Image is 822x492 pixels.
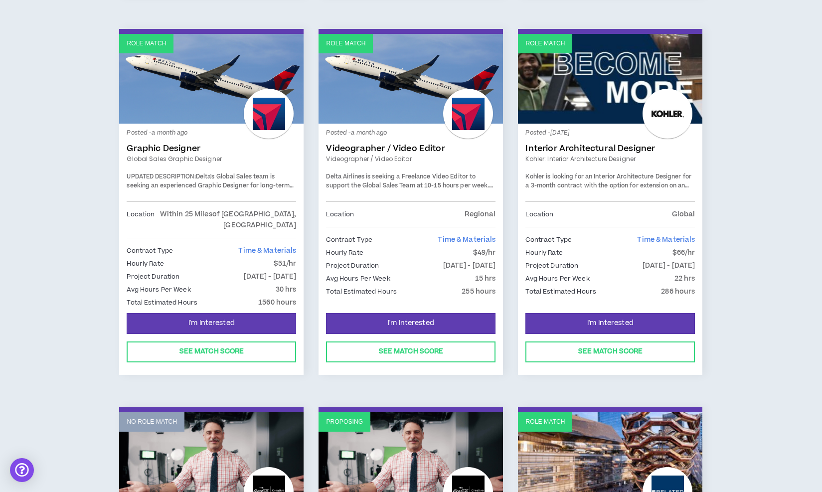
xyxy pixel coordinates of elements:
[438,235,495,245] span: Time & Materials
[127,39,166,48] p: Role Match
[127,172,295,225] span: Delta's Global Sales team is seeking an experienced Graphic Designer for long-term contract suppo...
[465,209,495,220] p: Regional
[525,341,695,362] button: See Match Score
[276,284,297,295] p: 30 hrs
[525,129,695,138] p: Posted - [DATE]
[672,247,695,258] p: $66/hr
[326,341,495,362] button: See Match Score
[326,313,495,334] button: I'm Interested
[188,319,235,328] span: I'm Interested
[127,245,173,256] p: Contract Type
[525,144,695,154] a: Interior Architectural Designer
[672,209,695,220] p: Global
[127,172,195,181] strong: UPDATED DESCRIPTION:
[119,34,304,124] a: Role Match
[326,129,495,138] p: Posted - a month ago
[661,286,695,297] p: 286 hours
[127,258,164,269] p: Hourly Rate
[525,234,572,245] p: Contract Type
[326,144,495,154] a: Videographer / Video Editor
[155,209,296,231] p: Within 25 Miles of [GEOGRAPHIC_DATA], [GEOGRAPHIC_DATA]
[388,319,434,328] span: I'm Interested
[525,247,562,258] p: Hourly Rate
[127,284,190,295] p: Avg Hours Per Week
[473,247,496,258] p: $49/hr
[319,34,503,124] a: Role Match
[127,341,296,362] button: See Match Score
[274,258,297,269] p: $51/hr
[443,260,496,271] p: [DATE] - [DATE]
[127,313,296,334] button: I'm Interested
[127,297,197,308] p: Total Estimated Hours
[525,39,565,48] p: Role Match
[525,209,553,220] p: Location
[127,155,296,164] a: Global Sales Graphic Designer
[643,260,695,271] p: [DATE] - [DATE]
[587,319,634,328] span: I'm Interested
[475,273,496,284] p: 15 hrs
[525,273,589,284] p: Avg Hours Per Week
[127,209,155,231] p: Location
[127,129,296,138] p: Posted - a month ago
[525,155,695,164] a: Kohler: Interior Architecture Designer
[326,286,397,297] p: Total Estimated Hours
[462,286,495,297] p: 255 hours
[525,313,695,334] button: I'm Interested
[258,297,296,308] p: 1560 hours
[525,286,596,297] p: Total Estimated Hours
[674,273,695,284] p: 22 hrs
[326,39,365,48] p: Role Match
[326,273,390,284] p: Avg Hours Per Week
[326,417,363,427] p: Proposing
[244,271,297,282] p: [DATE] - [DATE]
[525,260,578,271] p: Project Duration
[525,172,691,198] span: Kohler is looking for an Interior Architecture Designer for a 3-month contract with the option fo...
[518,34,702,124] a: Role Match
[326,155,495,164] a: Videographer / Video Editor
[326,209,354,220] p: Location
[127,144,296,154] a: Graphic Designer
[127,417,177,427] p: No Role Match
[10,458,34,482] div: Open Intercom Messenger
[525,417,565,427] p: Role Match
[238,246,296,256] span: Time & Materials
[326,260,379,271] p: Project Duration
[637,235,695,245] span: Time & Materials
[326,172,489,190] span: Delta Airlines is seeking a Freelance Video Editor to support the Global Sales Team at 10-15 hour...
[326,247,363,258] p: Hourly Rate
[127,271,179,282] p: Project Duration
[326,234,372,245] p: Contract Type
